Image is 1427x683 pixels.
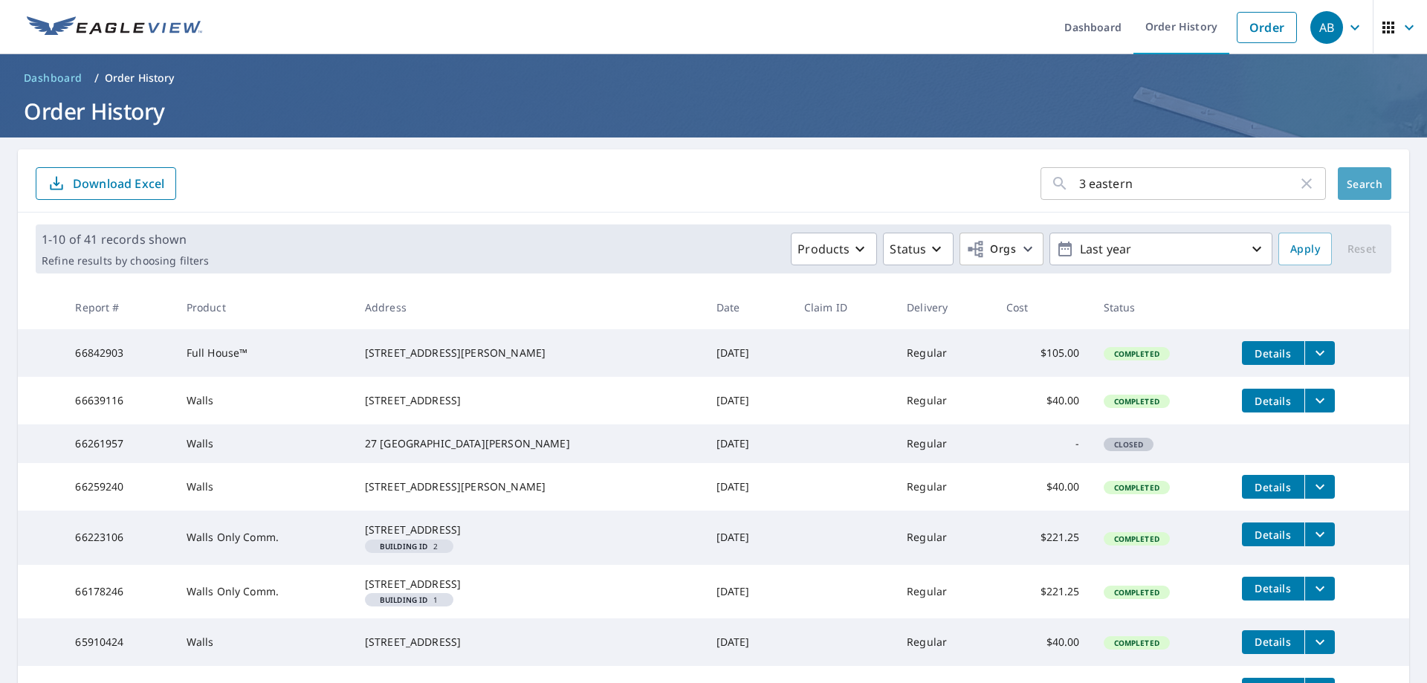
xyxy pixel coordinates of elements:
td: Walls Only Comm. [175,565,353,618]
td: Regular [895,511,994,564]
span: Closed [1105,439,1153,450]
p: 1-10 of 41 records shown [42,230,209,248]
th: Address [353,285,705,329]
th: Status [1092,285,1230,329]
div: [STREET_ADDRESS] [365,577,693,592]
td: Walls [175,618,353,666]
td: [DATE] [705,377,792,424]
span: Completed [1105,482,1168,493]
p: Status [890,240,926,258]
button: Download Excel [36,167,176,200]
button: detailsBtn-66223106 [1242,522,1304,546]
span: Details [1251,581,1295,595]
td: Walls [175,424,353,463]
td: $40.00 [994,377,1092,424]
span: Details [1251,480,1295,494]
td: - [994,424,1092,463]
button: detailsBtn-65910424 [1242,630,1304,654]
div: [STREET_ADDRESS] [365,522,693,537]
td: 65910424 [63,618,174,666]
span: Search [1350,177,1379,191]
td: [DATE] [705,511,792,564]
div: [STREET_ADDRESS] [365,393,693,408]
button: Orgs [960,233,1043,265]
td: [DATE] [705,329,792,377]
td: 66259240 [63,463,174,511]
span: Apply [1290,240,1320,259]
span: Details [1251,346,1295,360]
span: Details [1251,394,1295,408]
p: Order History [105,71,175,85]
div: [STREET_ADDRESS][PERSON_NAME] [365,479,693,494]
td: Walls [175,463,353,511]
img: EV Logo [27,16,202,39]
li: / [94,69,99,87]
button: Status [883,233,954,265]
td: 66842903 [63,329,174,377]
em: Building ID [380,596,428,603]
span: 1 [371,596,447,603]
button: detailsBtn-66639116 [1242,389,1304,412]
span: Details [1251,635,1295,649]
a: Order [1237,12,1297,43]
td: [DATE] [705,424,792,463]
p: Refine results by choosing filters [42,254,209,268]
button: filesDropdownBtn-66842903 [1304,341,1335,365]
td: Full House™ [175,329,353,377]
td: [DATE] [705,463,792,511]
td: [DATE] [705,618,792,666]
a: Dashboard [18,66,88,90]
td: $40.00 [994,463,1092,511]
button: Apply [1278,233,1332,265]
div: AB [1310,11,1343,44]
h1: Order History [18,96,1409,126]
td: Walls [175,377,353,424]
button: detailsBtn-66259240 [1242,475,1304,499]
span: Orgs [966,240,1016,259]
td: Regular [895,463,994,511]
button: Products [791,233,877,265]
td: $221.25 [994,565,1092,618]
em: Building ID [380,543,428,550]
td: Regular [895,424,994,463]
p: Download Excel [73,175,164,192]
button: filesDropdownBtn-66259240 [1304,475,1335,499]
th: Claim ID [792,285,895,329]
td: Regular [895,565,994,618]
button: filesDropdownBtn-66178246 [1304,577,1335,601]
div: [STREET_ADDRESS][PERSON_NAME] [365,346,693,360]
td: 66223106 [63,511,174,564]
td: 66261957 [63,424,174,463]
td: Walls Only Comm. [175,511,353,564]
button: filesDropdownBtn-66639116 [1304,389,1335,412]
span: Completed [1105,396,1168,407]
th: Date [705,285,792,329]
div: 27 [GEOGRAPHIC_DATA][PERSON_NAME] [365,436,693,451]
td: $105.00 [994,329,1092,377]
input: Address, Report #, Claim ID, etc. [1079,163,1298,204]
span: Details [1251,528,1295,542]
td: Regular [895,618,994,666]
th: Delivery [895,285,994,329]
span: Completed [1105,638,1168,648]
th: Cost [994,285,1092,329]
button: detailsBtn-66178246 [1242,577,1304,601]
div: [STREET_ADDRESS] [365,635,693,650]
p: Products [797,240,850,258]
span: 2 [371,543,447,550]
span: Completed [1105,349,1168,359]
p: Last year [1074,236,1248,262]
th: Product [175,285,353,329]
button: detailsBtn-66842903 [1242,341,1304,365]
button: Last year [1049,233,1272,265]
span: Completed [1105,587,1168,598]
td: $221.25 [994,511,1092,564]
td: $40.00 [994,618,1092,666]
td: Regular [895,329,994,377]
span: Dashboard [24,71,82,85]
td: 66639116 [63,377,174,424]
button: filesDropdownBtn-65910424 [1304,630,1335,654]
button: Search [1338,167,1391,200]
nav: breadcrumb [18,66,1409,90]
button: filesDropdownBtn-66223106 [1304,522,1335,546]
